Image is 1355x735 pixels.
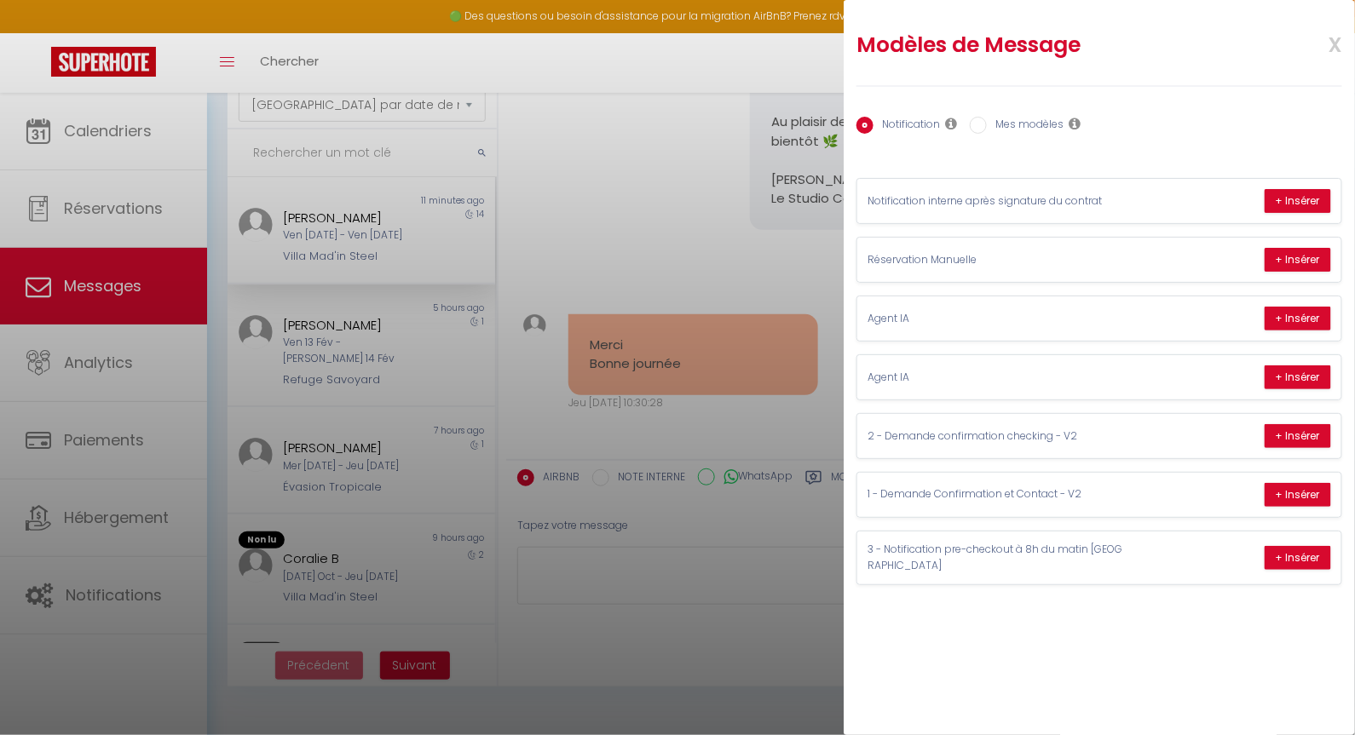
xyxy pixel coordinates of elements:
label: Notification [874,117,940,135]
button: + Insérer [1265,546,1331,570]
button: + Insérer [1265,365,1331,389]
button: + Insérer [1265,248,1331,272]
p: Réservation Manuelle [868,252,1123,268]
button: + Insérer [1265,424,1331,448]
p: Notification interne après signature du contrat [868,193,1123,210]
button: + Insérer [1265,189,1331,213]
button: + Insérer [1265,483,1331,507]
i: Les modèles généraux sont visibles par vous et votre équipe [1069,117,1081,130]
button: + Insérer [1265,307,1331,330]
h2: Modèles de Message [856,32,1254,59]
label: Mes modèles [987,117,1064,135]
p: 3 - Notification pre-checkout à 8h du matin [GEOGRAPHIC_DATA] [868,542,1123,574]
span: x [1289,23,1342,63]
p: 1 - Demande Confirmation et Contact - V2 [868,486,1123,502]
p: Agent IA [868,311,1123,327]
p: 2 - Demande confirmation checking - V2 [868,428,1123,445]
p: Agent IA [868,370,1123,386]
i: Les notifications sont visibles par toi et ton équipe [945,117,957,130]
